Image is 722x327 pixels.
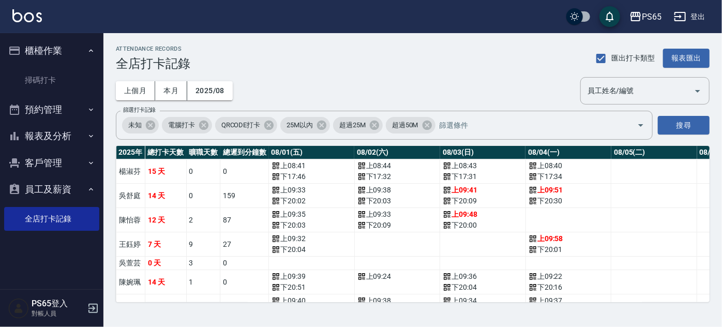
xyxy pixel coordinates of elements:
div: 上 09:33 [272,185,352,196]
td: 0 [220,294,269,319]
td: 7 天 [145,232,186,257]
td: 14 天 [145,270,186,294]
span: 超過25M [333,120,372,130]
div: 下 20:51 [272,282,352,293]
a: 全店打卡記錄 [4,207,99,231]
td: 15 天 [145,159,186,184]
td: 3 [186,257,220,270]
button: 報表匯出 [663,49,710,68]
h2: ATTENDANCE RECORDS [116,46,190,52]
td: 王鈺婷 [116,232,145,257]
span: 匯出打卡類型 [612,53,655,64]
h3: 全店打卡記錄 [116,56,190,71]
div: 上 08:44 [357,160,438,171]
div: 上 09:58 [529,233,609,244]
div: 上 09:22 [529,271,609,282]
input: 篩選條件 [437,116,619,135]
div: 上 09:34 [443,295,523,306]
button: 本月 [155,81,187,100]
div: 上 09:38 [357,185,438,196]
div: 上 09:32 [272,233,352,244]
img: Person [8,298,29,319]
div: 上 09:41 [443,185,523,196]
td: 陳婉珮 [116,270,145,294]
img: Logo [12,9,42,22]
td: 邱雅均 [116,294,145,319]
th: 08/02(六) [354,146,440,159]
th: 總遲到分鐘數 [220,146,269,159]
td: 14 天 [145,184,186,208]
div: 上 09:36 [443,271,523,282]
td: 吳舒庭 [116,184,145,208]
label: 篩選打卡記錄 [123,106,156,114]
td: 0 [186,159,220,184]
div: 上 09:35 [272,209,352,220]
div: 上 08:41 [272,160,352,171]
td: 87 [220,208,269,232]
button: 員工及薪資 [4,176,99,203]
div: 下 20:02 [272,196,352,206]
td: 12 天 [145,208,186,232]
p: 對帳人員 [32,309,84,318]
div: 下 20:04 [443,282,523,293]
button: 2025/08 [187,81,233,100]
div: 超過50M [386,117,435,133]
td: 0 [220,270,269,294]
div: 上 09:51 [529,185,609,196]
div: 超過25M [333,117,383,133]
th: 08/03(日) [440,146,526,159]
div: 下 20:09 [443,196,523,206]
div: 上 09:37 [529,295,609,306]
div: 下 20:03 [357,196,438,206]
th: 08/04(一) [525,146,611,159]
div: 下 17:46 [272,171,352,182]
td: 1 [186,294,220,319]
button: Open [633,117,649,133]
a: 掃碼打卡 [4,68,99,92]
div: PS65 [642,10,661,23]
div: 下 17:34 [529,171,609,182]
div: 下 20:00 [443,220,523,231]
div: 下 17:32 [357,171,438,182]
div: 下 20:09 [357,220,438,231]
div: 上 09:48 [443,209,523,220]
td: 2 [186,208,220,232]
td: 0 [220,257,269,270]
div: 上 09:39 [272,271,352,282]
div: 上 09:24 [357,271,438,282]
td: 14 天 [145,294,186,319]
h5: PS65登入 [32,299,84,309]
button: Open [689,83,706,99]
td: 0 天 [145,257,186,270]
td: 0 [220,159,269,184]
span: 電腦打卡 [162,120,201,130]
div: 下 20:04 [272,244,352,255]
div: 上 09:40 [272,295,352,306]
button: PS65 [625,6,666,27]
div: 上 08:40 [529,160,609,171]
td: 9 [186,232,220,257]
button: 報表及分析 [4,123,99,150]
div: 上 09:33 [357,209,438,220]
div: 下 20:30 [529,196,609,206]
span: 超過50M [386,120,425,130]
div: 未知 [122,117,159,133]
span: 25M以內 [280,120,319,130]
span: 未知 [122,120,148,130]
div: 下 20:03 [272,220,352,231]
div: 電腦打卡 [162,117,212,133]
div: 25M以內 [280,117,330,133]
td: 陳怡蓉 [116,208,145,232]
div: 下 20:01 [529,244,609,255]
td: 吳萱芸 [116,257,145,270]
div: 下 20:16 [529,282,609,293]
th: 曠職天數 [186,146,220,159]
span: QRCODE打卡 [215,120,267,130]
th: 08/01(五) [269,146,355,159]
button: 客戶管理 [4,150,99,176]
th: 2025 年 [116,146,145,159]
td: 1 [186,270,220,294]
th: 08/05(二) [611,146,697,159]
button: 櫃檯作業 [4,37,99,64]
button: 上個月 [116,81,155,100]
